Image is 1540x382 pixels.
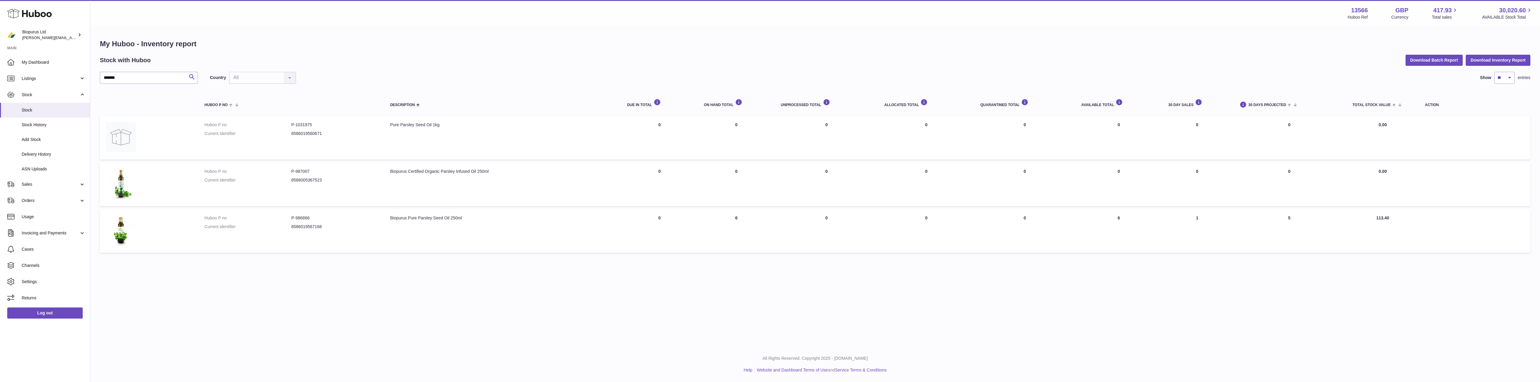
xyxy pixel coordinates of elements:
div: Pure Parsley Seed Oil 1kg [390,122,615,128]
span: Total stock value [1353,103,1391,107]
a: 30,020.60 AVAILABLE Stock Total [1482,6,1533,20]
img: product image [106,122,136,152]
h1: My Huboo - Inventory report [100,39,1530,49]
span: 0 [1024,122,1026,127]
span: Settings [22,279,85,285]
span: 0 [1024,215,1026,220]
a: Service Terms & Conditions [835,368,887,372]
span: Stock [22,107,85,113]
div: Biopurus Certified Organic Parsley Infused Oil 250ml [390,169,615,174]
div: 30 DAY SALES [1168,99,1226,107]
span: Delivery History [22,151,85,157]
dt: Current identifier [205,224,291,230]
td: 0 [1162,116,1232,160]
td: 0 [878,163,974,206]
span: Add Stock [22,137,85,142]
div: AVAILABLE Total [1081,99,1156,107]
label: Show [1480,75,1491,81]
dt: Current identifier [205,131,291,136]
span: 30,020.60 [1499,6,1526,14]
dd: P-987007 [291,169,378,174]
dd: P-1031975 [291,122,378,128]
strong: GBP [1395,6,1408,14]
span: AVAILABLE Stock Total [1482,14,1533,20]
div: DUE IN TOTAL [627,99,692,107]
td: 0 [878,116,974,160]
td: 0 [698,163,775,206]
span: Orders [22,198,79,203]
td: 0 [775,209,878,253]
div: Action [1425,103,1524,107]
span: Invoicing and Payments [22,230,79,236]
td: 5 [1232,209,1346,253]
span: Stock [22,92,79,98]
dd: 8588005367523 [291,177,378,183]
div: Currency [1391,14,1409,20]
button: Download Batch Report [1406,55,1463,66]
span: Cases [22,246,85,252]
td: 0 [775,163,878,206]
span: entries [1518,75,1530,81]
td: 0 [775,116,878,160]
td: 0 [1232,116,1346,160]
a: Help [744,368,753,372]
span: Total sales [1432,14,1458,20]
td: 0 [621,163,698,206]
td: 0 [1162,163,1232,206]
img: peter@biopurus.co.uk [7,30,16,39]
span: Returns [22,295,85,301]
dd: 8586019567168 [291,224,378,230]
div: Huboo Ref [1348,14,1368,20]
span: Channels [22,263,85,268]
td: 0 [621,116,698,160]
img: product image [106,215,136,245]
dd: P-986866 [291,215,378,221]
td: 0 [698,116,775,160]
span: 30 DAYS PROJECTED [1248,103,1286,107]
td: 0 [1075,163,1162,206]
li: and [755,367,886,373]
a: Website and Dashboard Terms of Use [757,368,828,372]
div: QUARANTINED Total [980,99,1069,107]
span: 417.93 [1433,6,1452,14]
span: 0.00 [1378,169,1387,174]
h2: Stock with Huboo [100,56,151,64]
dt: Current identifier [205,177,291,183]
img: product image [106,169,136,199]
dd: 8586019560671 [291,131,378,136]
dt: Huboo P no [205,169,291,174]
a: Log out [7,307,83,318]
td: 0 [1232,163,1346,206]
td: 0 [878,209,974,253]
td: 6 [698,209,775,253]
div: ALLOCATED Total [884,99,968,107]
dt: Huboo P no [205,122,291,128]
p: All Rights Reserved. Copyright 2025 - [DOMAIN_NAME] [95,356,1535,361]
span: Description [390,103,415,107]
td: 6 [1075,209,1162,253]
td: 0 [1075,116,1162,160]
span: 113.40 [1376,215,1389,220]
a: 417.93 Total sales [1432,6,1458,20]
span: Usage [22,214,85,220]
label: Country [210,75,226,81]
td: 1 [1162,209,1232,253]
div: Biopurus Ltd [22,29,76,41]
span: Sales [22,182,79,187]
span: [PERSON_NAME][EMAIL_ADDRESS][DOMAIN_NAME] [22,35,121,40]
span: Huboo P no [205,103,228,107]
span: Listings [22,76,79,81]
div: Biopurus Pure Parsley Seed Oil 250ml [390,215,615,221]
span: 0.00 [1378,122,1387,127]
div: UNPROCESSED Total [781,99,872,107]
button: Download Inventory Report [1466,55,1530,66]
span: My Dashboard [22,60,85,65]
strong: 13566 [1351,6,1368,14]
span: Stock History [22,122,85,128]
span: ASN Uploads [22,166,85,172]
span: 0 [1024,169,1026,174]
td: 0 [621,209,698,253]
dt: Huboo P no [205,215,291,221]
div: ON HAND Total [704,99,768,107]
